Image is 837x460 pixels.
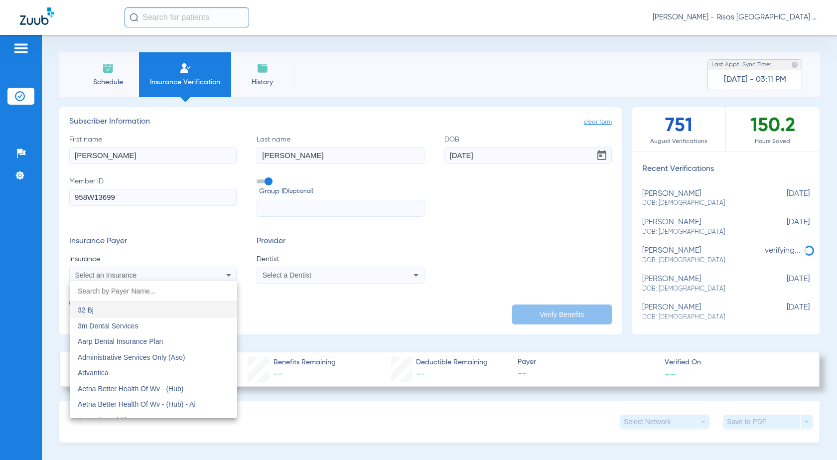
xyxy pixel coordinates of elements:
[78,385,183,393] span: Aetna Better Health Of Wv - (Hub)
[78,400,196,408] span: Aetna Better Health Of Wv - (Hub) - Ai
[78,369,108,377] span: Advantica
[78,353,185,361] span: Administrative Services Only (Aso)
[70,281,237,302] input: dropdown search
[78,416,138,424] span: Aetna Dental Plans
[78,306,94,314] span: 32 Bj
[787,412,837,460] iframe: Chat Widget
[78,322,138,330] span: 3m Dental Services
[78,337,163,345] span: Aarp Dental Insurance Plan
